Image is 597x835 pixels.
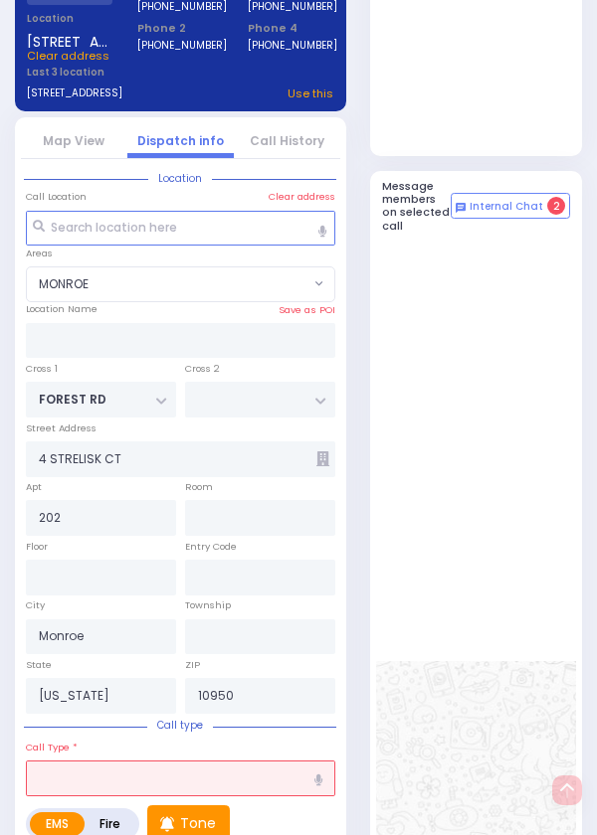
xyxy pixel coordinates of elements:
[39,275,89,293] span: MONROE
[185,658,200,672] label: ZIP
[26,211,335,247] input: Search location here
[456,203,466,213] img: comment-alt.png
[248,38,337,53] label: [PHONE_NUMBER]
[137,20,223,37] span: Phone 2
[382,180,451,233] h5: Message members on selected call
[180,813,216,834] p: Tone
[43,132,104,149] a: Map View
[288,85,333,102] a: Use this
[26,190,87,204] label: Call Location
[137,38,227,53] label: [PHONE_NUMBER]
[269,190,335,204] label: Clear address
[316,451,329,466] span: Other building occupants
[26,247,53,260] label: Areas
[27,65,180,80] label: Last 3 location
[470,200,543,214] span: Internal Chat
[137,132,224,149] a: Dispatch info
[27,267,309,301] span: MONROE
[451,193,570,219] button: Internal Chat 2
[26,266,335,302] span: MONROE
[26,362,58,376] label: Cross 1
[26,598,45,612] label: City
[147,718,213,733] span: Call type
[547,197,565,215] span: 2
[250,132,324,149] a: Call History
[26,540,48,554] label: Floor
[185,362,220,376] label: Cross 2
[26,658,52,672] label: State
[27,48,109,64] span: Clear address
[27,11,112,26] label: Location
[185,598,231,612] label: Township
[185,540,237,554] label: Entry Code
[248,20,333,37] span: Phone 4
[26,480,42,494] label: Apt
[26,302,98,316] label: Location Name
[27,85,122,102] a: [STREET_ADDRESS]
[279,303,335,317] label: Save as POI
[26,741,78,754] label: Call Type *
[148,171,212,186] span: Location
[185,480,213,494] label: Room
[26,421,97,435] label: Street Address
[27,32,112,48] span: [STREET_ADDRESS]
